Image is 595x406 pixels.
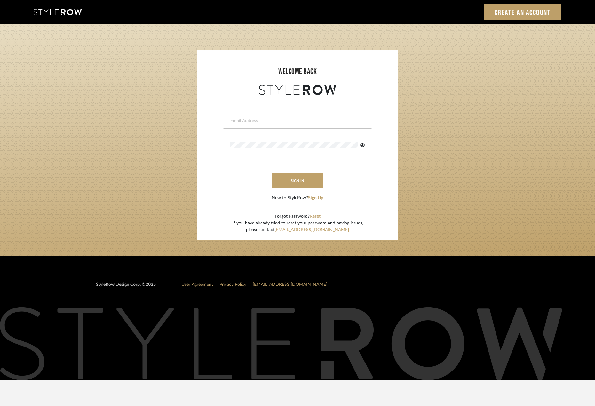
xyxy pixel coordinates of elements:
[272,173,323,188] button: sign in
[484,4,562,20] a: Create an Account
[219,282,246,287] a: Privacy Policy
[203,66,392,77] div: welcome back
[253,282,327,287] a: [EMAIL_ADDRESS][DOMAIN_NAME]
[310,213,321,220] button: Reset
[96,281,156,293] div: StyleRow Design Corp. ©2025
[230,118,364,124] input: Email Address
[308,195,323,201] button: Sign Up
[232,220,363,233] div: If you have already tried to reset your password and having issues, please contact
[232,213,363,220] div: Forgot Password?
[274,228,349,232] a: [EMAIL_ADDRESS][DOMAIN_NAME]
[272,195,323,201] div: New to StyleRow?
[181,282,213,287] a: User Agreement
